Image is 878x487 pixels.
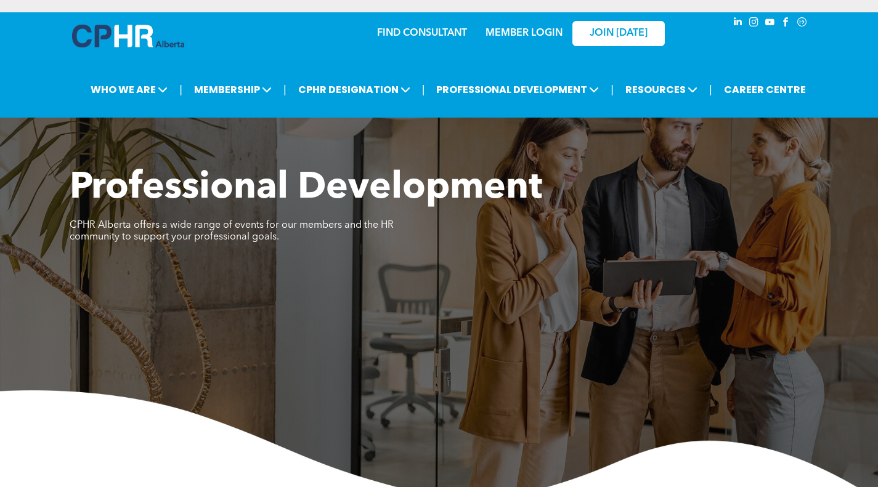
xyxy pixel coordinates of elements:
[377,28,467,38] a: FIND CONSULTANT
[590,28,648,39] span: JOIN [DATE]
[433,78,603,101] span: PROFESSIONAL DEVELOPMENT
[87,78,171,101] span: WHO WE ARE
[611,77,614,102] li: |
[70,170,542,207] span: Professional Development
[747,15,761,32] a: instagram
[283,77,287,102] li: |
[486,28,563,38] a: MEMBER LOGIN
[779,15,793,32] a: facebook
[709,77,712,102] li: |
[763,15,777,32] a: youtube
[72,25,184,47] img: A blue and white logo for cp alberta
[422,77,425,102] li: |
[190,78,275,101] span: MEMBERSHIP
[572,21,665,46] a: JOIN [DATE]
[795,15,809,32] a: Social network
[70,220,394,242] span: CPHR Alberta offers a wide range of events for our members and the HR community to support your p...
[179,77,182,102] li: |
[720,78,810,101] a: CAREER CENTRE
[622,78,701,101] span: RESOURCES
[295,78,414,101] span: CPHR DESIGNATION
[731,15,745,32] a: linkedin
